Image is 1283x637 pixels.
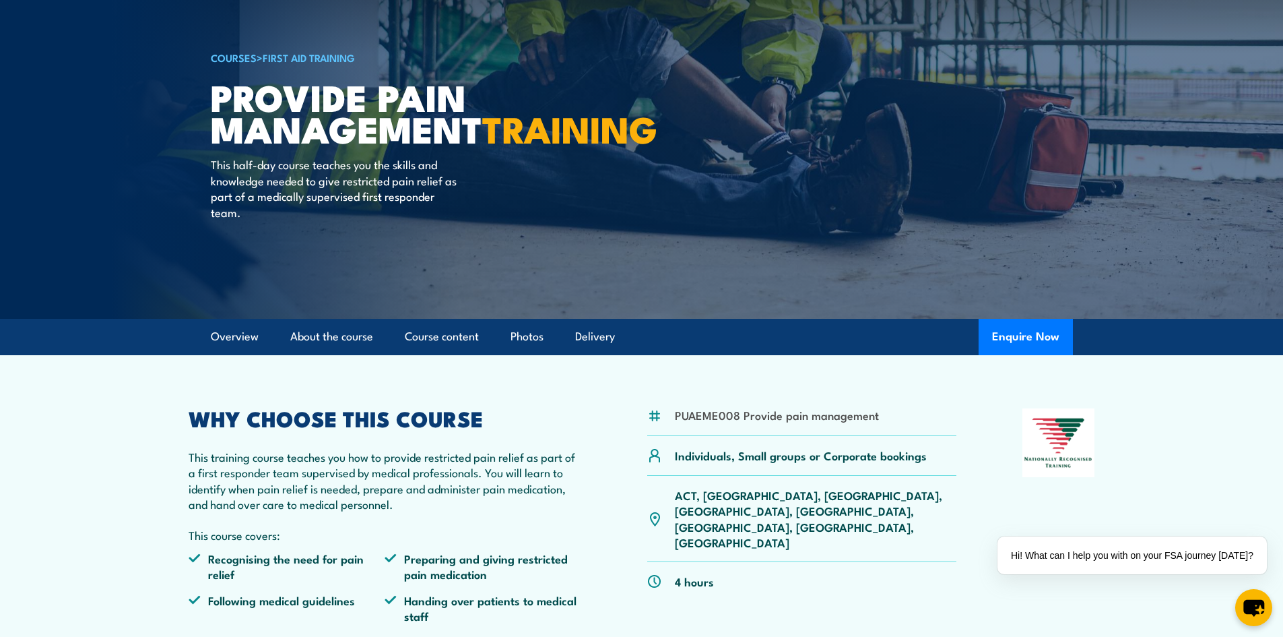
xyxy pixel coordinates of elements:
[675,487,957,551] p: ACT, [GEOGRAPHIC_DATA], [GEOGRAPHIC_DATA], [GEOGRAPHIC_DATA], [GEOGRAPHIC_DATA], [GEOGRAPHIC_DATA...
[263,50,355,65] a: First Aid Training
[575,319,615,355] a: Delivery
[1235,589,1272,626] button: chat-button
[211,319,259,355] a: Overview
[997,537,1267,574] div: Hi! What can I help you with on your FSA journey [DATE]?
[1022,408,1095,477] img: Nationally Recognised Training logo.
[189,551,385,582] li: Recognising the need for pain relief
[189,527,582,543] p: This course covers:
[385,593,581,624] li: Handing over patients to medical staff
[675,574,714,589] p: 4 hours
[211,156,457,220] p: This half-day course teaches you the skills and knowledge needed to give restricted pain relief a...
[211,49,544,65] h6: >
[385,551,581,582] li: Preparing and giving restricted pain medication
[211,50,257,65] a: COURSES
[979,319,1073,355] button: Enquire Now
[189,408,582,427] h2: WHY CHOOSE THIS COURSE
[290,319,373,355] a: About the course
[189,449,582,512] p: This training course teaches you how to provide restricted pain relief as part of a first respond...
[511,319,544,355] a: Photos
[405,319,479,355] a: Course content
[189,593,385,624] li: Following medical guidelines
[211,81,544,144] h1: Provide Pain Management
[675,407,879,423] li: PUAEME008 Provide pain management
[675,448,927,463] p: Individuals, Small groups or Corporate bookings
[482,100,657,156] strong: TRAINING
